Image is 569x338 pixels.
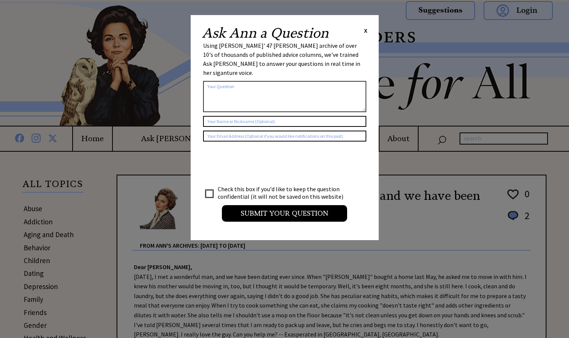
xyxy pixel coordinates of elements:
span: X [364,27,367,34]
td: Check this box if you'd like to keep the question confidential (it will not be saved on this webs... [217,185,351,201]
iframe: reCAPTCHA [203,149,317,178]
input: Submit your Question [222,205,347,222]
div: Using [PERSON_NAME]' 47 [PERSON_NAME] archive of over 10's of thousands of published advice colum... [203,41,366,77]
input: Your Name or Nickname (Optional) [203,116,366,127]
h2: Ask Ann a Question [202,26,329,40]
input: Your Email Address (Optional if you would like notifications on this post) [203,131,366,142]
